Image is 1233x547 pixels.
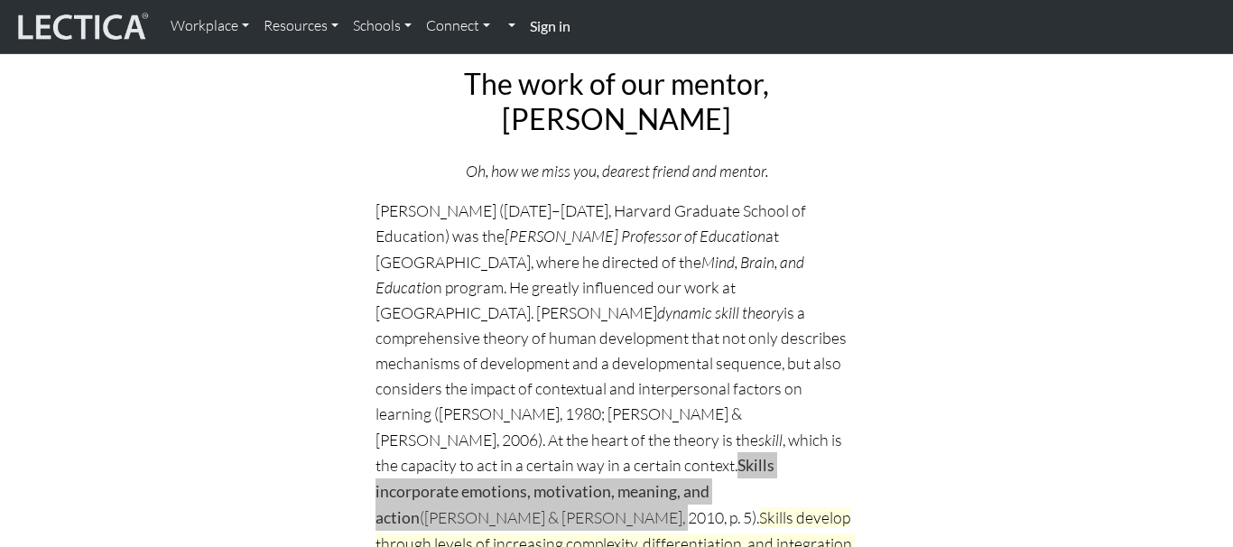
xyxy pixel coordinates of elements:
strong: Sign in [530,17,570,34]
i: [PERSON_NAME] Professor of Education [505,226,765,246]
i: dynamic skill theory [657,302,783,322]
strong: Skills incorporate emotions, motivation, meaning, and action [375,456,774,527]
i: skill [758,430,783,450]
a: Workplace [163,7,256,45]
a: Sign in [523,7,578,46]
img: lecticalive [14,10,149,44]
a: Resources [256,7,346,45]
i: Oh, how we miss you, dearest friend and mentor. [466,161,768,181]
a: Schools [346,7,419,45]
a: Connect [419,7,497,45]
h2: The work of our mentor, [PERSON_NAME] [375,67,858,136]
i: Mind, Brain, and Educatio [375,252,804,297]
